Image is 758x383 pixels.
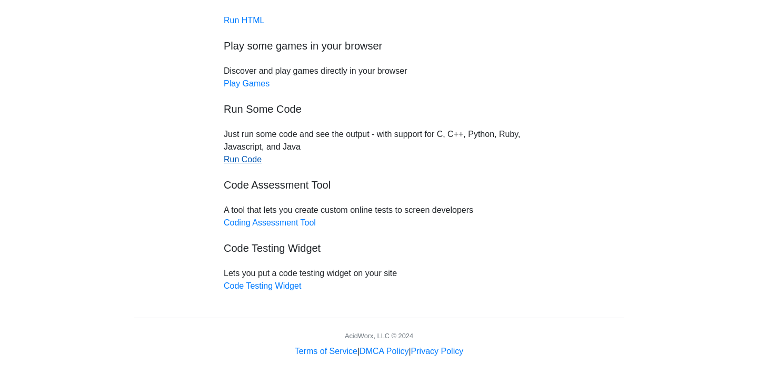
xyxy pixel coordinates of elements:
[411,347,464,356] a: Privacy Policy
[360,347,408,356] a: DMCA Policy
[224,155,262,164] a: Run Code
[224,281,301,290] a: Code Testing Widget
[224,103,534,115] h5: Run Some Code
[224,179,534,191] h5: Code Assessment Tool
[345,331,413,341] div: AcidWorx, LLC © 2024
[224,79,270,88] a: Play Games
[295,347,357,356] a: Terms of Service
[224,16,264,25] a: Run HTML
[295,345,463,358] div: | |
[224,218,316,227] a: Coding Assessment Tool
[224,242,534,254] h5: Code Testing Widget
[224,40,534,52] h5: Play some games in your browser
